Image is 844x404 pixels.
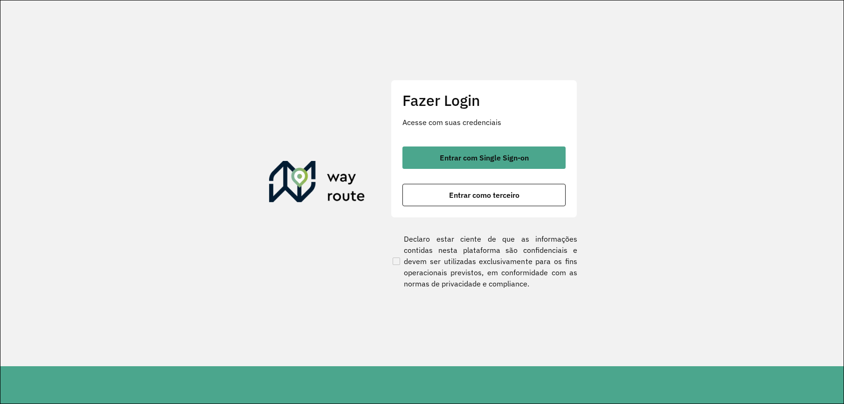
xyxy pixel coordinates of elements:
[269,161,365,206] img: Roteirizador AmbevTech
[440,154,529,161] span: Entrar com Single Sign-on
[449,191,519,199] span: Entrar como terceiro
[402,117,566,128] p: Acesse com suas credenciais
[402,91,566,109] h2: Fazer Login
[402,184,566,206] button: button
[391,233,577,289] label: Declaro estar ciente de que as informações contidas nesta plataforma são confidenciais e devem se...
[402,146,566,169] button: button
